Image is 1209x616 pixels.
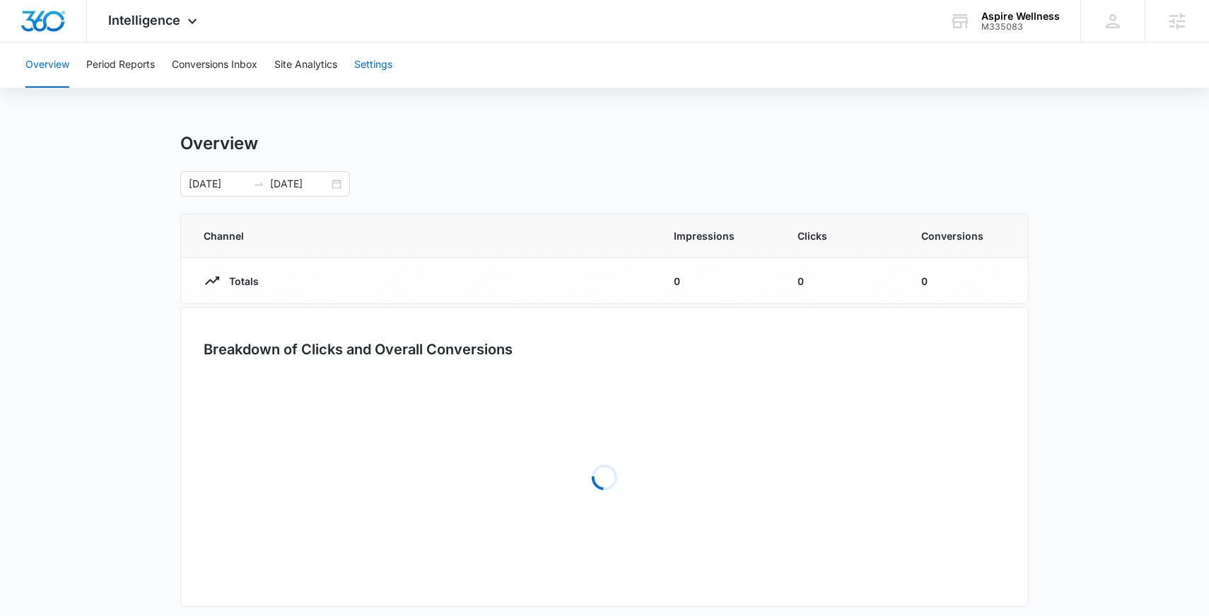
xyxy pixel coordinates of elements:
div: account name [981,11,1060,22]
td: 0 [657,258,781,304]
div: account id [981,22,1060,32]
button: Settings [354,42,392,88]
button: Overview [25,42,69,88]
button: Conversions Inbox [172,42,257,88]
td: 0 [904,258,1028,304]
input: Start date [189,176,247,192]
button: Site Analytics [274,42,337,88]
span: Impressions [674,228,764,243]
h1: Overview [180,133,258,154]
p: Totals [221,274,259,289]
span: Clicks [798,228,887,243]
h3: Breakdown of Clicks and Overall Conversions [204,339,513,360]
span: Channel [204,228,640,243]
td: 0 [781,258,904,304]
input: End date [270,176,329,192]
button: Period Reports [86,42,155,88]
span: to [253,178,264,190]
span: Conversions [921,228,1005,243]
span: Intelligence [108,13,180,28]
span: swap-right [253,178,264,190]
